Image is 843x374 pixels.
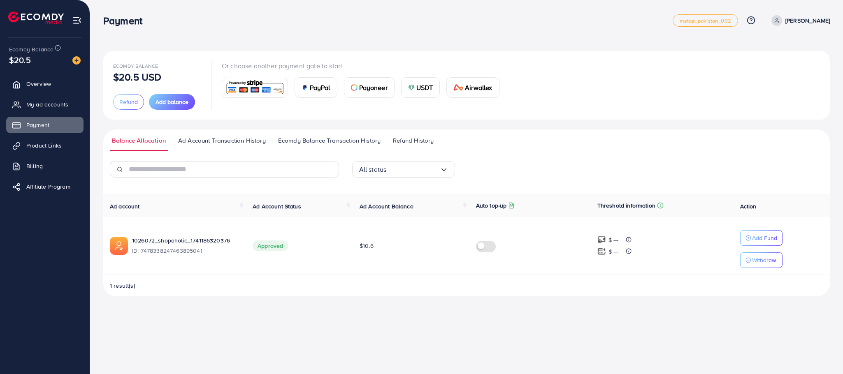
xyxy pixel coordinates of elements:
[26,162,43,170] span: Billing
[453,84,463,91] img: card
[113,72,161,82] p: $20.5 USD
[785,16,830,25] p: [PERSON_NAME]
[680,18,731,23] span: metap_pakistan_002
[253,240,288,251] span: Approved
[26,80,51,88] span: Overview
[113,62,158,69] span: Ecomdy Balance
[132,236,239,255] div: <span class='underline'>1026072_shopaholic_1741186320376</span></br>7478338247463895041
[359,83,388,92] span: Payoneer
[132,236,239,245] a: 1026072_shopaholic_1741186320376
[740,230,783,246] button: Add Fund
[359,163,387,176] span: All status
[6,137,84,154] a: Product Links
[808,337,837,368] iframe: Chat
[26,100,68,109] span: My ad accounts
[178,136,266,145] span: Ad Account Transaction History
[6,117,84,133] a: Payment
[72,16,82,25] img: menu
[597,235,606,244] img: top-up amount
[310,83,330,92] span: PayPal
[360,202,413,210] span: Ad Account Balance
[476,201,507,210] p: Auto top-up
[6,178,84,195] a: Affiliate Program
[112,136,166,145] span: Balance Allocation
[132,247,239,255] span: ID: 7478338247463895041
[119,98,138,106] span: Refund
[597,247,606,256] img: top-up amount
[110,202,140,210] span: Ad account
[768,15,830,26] a: [PERSON_NAME]
[72,56,81,65] img: image
[408,84,415,91] img: card
[26,182,70,191] span: Affiliate Program
[597,201,655,210] p: Threshold information
[222,61,506,71] p: Or choose another payment gate to start
[110,237,128,255] img: ic-ads-acc.e4c84228.svg
[416,83,433,92] span: USDT
[401,77,440,98] a: cardUSDT
[26,141,62,150] span: Product Links
[360,242,374,250] span: $10.6
[8,12,64,24] img: logo
[156,98,188,106] span: Add balance
[302,84,308,91] img: card
[26,121,49,129] span: Payment
[6,76,84,92] a: Overview
[352,161,455,178] div: Search for option
[608,247,619,256] p: $ ---
[393,136,434,145] span: Refund History
[752,233,777,243] p: Add Fund
[253,202,301,210] span: Ad Account Status
[673,14,738,27] a: metap_pakistan_002
[351,84,358,91] img: card
[6,158,84,174] a: Billing
[149,94,195,110] button: Add balance
[222,78,288,98] a: card
[386,163,439,176] input: Search for option
[740,202,757,210] span: Action
[278,136,381,145] span: Ecomdy Balance Transaction History
[752,255,776,265] p: Withdraw
[6,96,84,113] a: My ad accounts
[113,94,144,110] button: Refund
[110,282,135,290] span: 1 result(s)
[9,45,53,53] span: Ecomdy Balance
[465,83,492,92] span: Airwallex
[608,235,619,245] p: $ ---
[9,54,31,66] span: $20.5
[295,77,337,98] a: cardPayPal
[344,77,395,98] a: cardPayoneer
[740,252,783,268] button: Withdraw
[103,15,149,27] h3: Payment
[446,77,499,98] a: cardAirwallex
[225,79,285,97] img: card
